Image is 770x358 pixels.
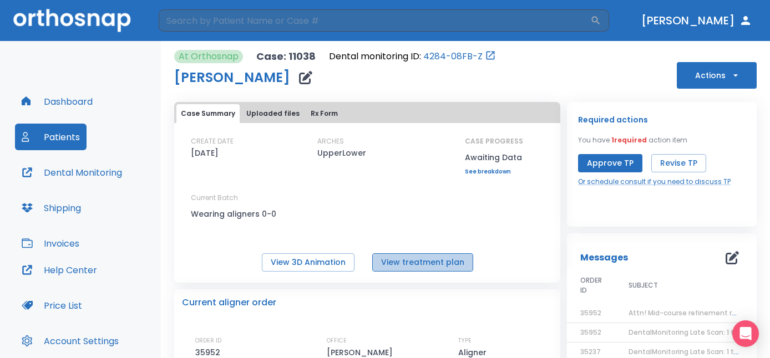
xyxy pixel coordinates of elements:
div: Open Intercom Messenger [732,320,759,347]
div: Open patient in dental monitoring portal [329,50,496,63]
p: ORDER ID [195,336,221,346]
h1: [PERSON_NAME] [174,71,290,84]
a: Or schedule consult if you need to discuss TP [578,177,731,187]
button: View 3D Animation [262,253,354,272]
p: CASE PROGRESS [465,136,523,146]
p: TYPE [458,336,472,346]
span: 35952 [580,328,601,337]
p: Awaiting Data [465,151,523,164]
p: You have action item [578,135,687,145]
div: tabs [176,104,558,123]
p: Wearing aligners 0-0 [191,207,291,221]
span: 35237 [580,347,601,356]
button: Shipping [15,195,88,221]
button: Actions [677,62,757,89]
span: ORDER ID [580,275,602,295]
button: Rx Form [306,104,342,123]
p: Dental monitoring ID: [329,50,421,63]
p: CREATE DATE [191,136,234,146]
button: Dashboard [15,88,99,115]
input: Search by Patient Name or Case # [159,9,590,32]
p: At Orthosnap [179,50,239,63]
span: SUBJECT [629,280,658,290]
p: Case: 11038 [256,50,316,63]
p: Messages [580,251,628,264]
img: Orthosnap [13,9,131,32]
button: Account Settings [15,328,125,354]
span: 1 required [611,135,647,145]
p: Current Batch [191,193,291,203]
button: View treatment plan [372,253,473,272]
p: Required actions [578,113,648,126]
p: [DATE] [191,146,219,160]
p: OFFICE [327,336,347,346]
button: Patients [15,124,87,150]
button: Dental Monitoring [15,159,129,186]
p: UpperLower [317,146,366,160]
span: Attn! Mid-course refinement required [629,308,758,318]
p: ARCHES [317,136,344,146]
button: Revise TP [651,154,706,172]
p: Current aligner order [182,296,276,309]
span: 35952 [580,308,601,318]
button: Case Summary [176,104,240,123]
button: Invoices [15,230,86,257]
a: 4284-08FB-Z [423,50,483,63]
button: Help Center [15,257,104,283]
button: Price List [15,292,89,319]
button: Uploaded files [242,104,304,123]
button: [PERSON_NAME] [637,11,757,30]
button: Approve TP [578,154,642,172]
a: See breakdown [465,168,523,175]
